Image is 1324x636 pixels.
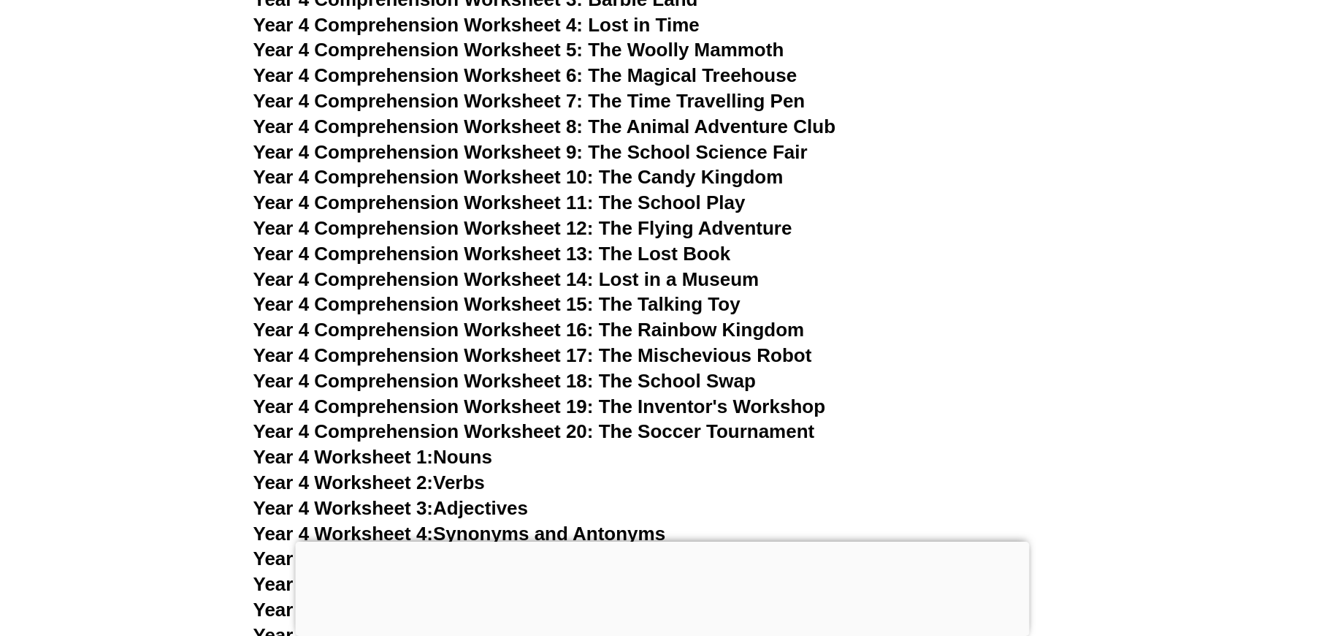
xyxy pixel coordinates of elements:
[253,523,666,545] a: Year 4 Worksheet 4:Synonyms and Antonyms
[253,141,808,163] a: Year 4 Comprehension Worksheet 9: The School Science Fair
[253,14,700,36] a: Year 4 Comprehension Worksheet 4: Lost in Time
[253,268,759,290] a: Year 4 Comprehension Worksheet 14: Lost in a Museum
[253,497,529,519] a: Year 4 Worksheet 3:Adjectives
[1074,471,1324,636] iframe: Chat Widget
[253,243,731,265] a: Year 4 Comprehension Worksheet 13: The Lost Book
[253,192,746,213] a: Year 4 Comprehension Worksheet 11: The School Play
[253,217,792,239] a: Year 4 Comprehension Worksheet 12: The Flying Adventure
[253,548,555,569] a: Year 4 Worksheet 5:Homophones
[253,446,434,468] span: Year 4 Worksheet 1:
[253,573,555,595] a: Year 4 Worksheet 6:Conjunctions
[253,472,434,493] span: Year 4 Worksheet 2:
[253,599,434,621] span: Year 4 Worksheet 7:
[253,344,812,366] a: Year 4 Comprehension Worksheet 17: The Mischevious Robot
[253,293,741,315] a: Year 4 Comprehension Worksheet 15: The Talking Toy
[253,319,805,341] a: Year 4 Comprehension Worksheet 16: The Rainbow Kingdom
[253,39,784,61] a: Year 4 Comprehension Worksheet 5: The Woolly Mammoth
[253,420,815,442] a: Year 4 Comprehension Worksheet 20: The Soccer Tournament
[253,472,485,493] a: Year 4 Worksheet 2:Verbs
[253,599,741,621] a: Year 4 Worksheet 7:Simple and Compound Sentences
[253,523,434,545] span: Year 4 Worksheet 4:
[253,573,434,595] span: Year 4 Worksheet 6:
[253,116,836,137] a: Year 4 Comprehension Worksheet 8: The Animal Adventure Club
[253,497,434,519] span: Year 4 Worksheet 3:
[253,166,784,188] a: Year 4 Comprehension Worksheet 10: The Candy Kingdom
[253,395,826,417] a: Year 4 Comprehension Worksheet 19: The Inventor's Workshop
[253,90,806,112] a: Year 4 Comprehension Worksheet 7: The Time Travelling Pen
[295,542,1029,632] iframe: Advertisement
[253,446,492,468] a: Year 4 Worksheet 1:Nouns
[253,548,434,569] span: Year 4 Worksheet 5:
[253,64,797,86] a: Year 4 Comprehension Worksheet 6: The Magical Treehouse
[253,370,756,392] a: Year 4 Comprehension Worksheet 18: The School Swap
